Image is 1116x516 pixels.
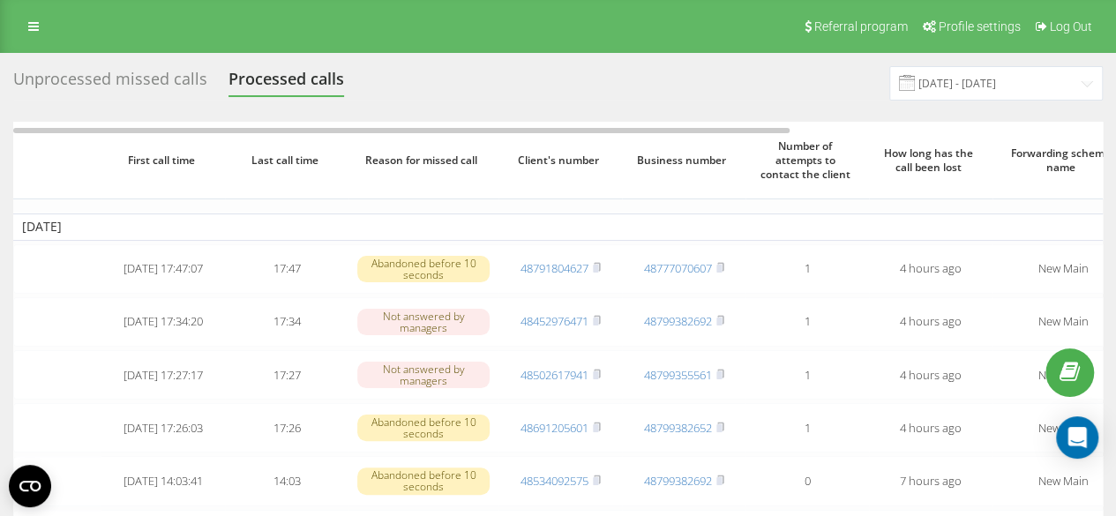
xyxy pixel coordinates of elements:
[101,297,225,347] td: [DATE] 17:34:20
[225,350,348,400] td: 17:27
[357,256,490,282] div: Abandoned before 10 seconds
[9,465,51,507] button: Open CMP widget
[883,146,978,174] span: How long has the call been lost
[513,153,608,168] span: Client's number
[225,456,348,505] td: 14:03
[357,309,490,335] div: Not answered by managers
[745,456,869,505] td: 0
[101,403,225,452] td: [DATE] 17:26:03
[644,367,712,383] a: 48799355561
[644,420,712,436] a: 48799382652
[939,19,1021,34] span: Profile settings
[225,297,348,347] td: 17:34
[745,350,869,400] td: 1
[101,350,225,400] td: [DATE] 17:27:17
[239,153,334,168] span: Last call time
[745,403,869,452] td: 1
[357,467,490,494] div: Abandoned before 10 seconds
[869,350,992,400] td: 4 hours ago
[225,244,348,294] td: 17:47
[13,70,207,97] div: Unprocessed missed calls
[745,244,869,294] td: 1
[636,153,731,168] span: Business number
[521,260,588,276] a: 48791804627
[364,153,483,168] span: Reason for missed call
[1056,416,1098,459] div: Open Intercom Messenger
[521,367,588,383] a: 48502617941
[869,456,992,505] td: 7 hours ago
[521,420,588,436] a: 48691205601
[101,456,225,505] td: [DATE] 14:03:41
[869,244,992,294] td: 4 hours ago
[228,70,344,97] div: Processed calls
[116,153,211,168] span: First call time
[521,473,588,489] a: 48534092575
[101,244,225,294] td: [DATE] 17:47:07
[745,297,869,347] td: 1
[869,297,992,347] td: 4 hours ago
[644,313,712,329] a: 48799382692
[760,139,855,181] span: Number of attempts to contact the client
[814,19,908,34] span: Referral program
[644,473,712,489] a: 48799382692
[521,313,588,329] a: 48452976471
[644,260,712,276] a: 48777070607
[357,415,490,441] div: Abandoned before 10 seconds
[1050,19,1092,34] span: Log Out
[869,403,992,452] td: 4 hours ago
[225,403,348,452] td: 17:26
[357,362,490,388] div: Not answered by managers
